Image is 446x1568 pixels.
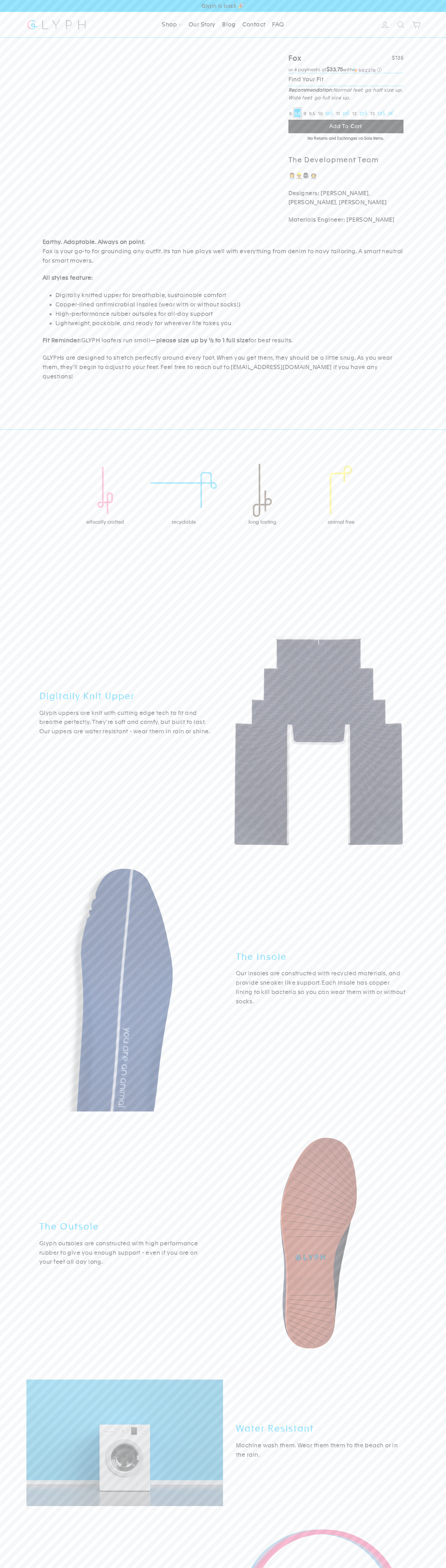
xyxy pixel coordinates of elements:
[156,337,248,344] strong: please size up by ½ to 1 full size
[288,66,404,73] div: or 4 payments of with
[223,584,420,846] img: 4_fbcf4a6e-a82b-4547-a9bf-26f9b29d8b40.png
[288,54,302,63] h1: Fox
[325,108,334,118] label: 10.5
[66,462,144,526] div: ethically crafted
[288,156,404,165] h2: The Development Team
[288,171,404,181] p: 👩‍💼👷🏽‍♂️👩🏿‍🔬👨‍🚀
[288,87,334,93] strong: Recommendation:
[39,690,210,702] h3: Digitally Knit Upper
[240,18,268,32] a: Contact
[55,300,403,309] li: Copper-lined antimicrobial insoles (wear with or without socks!)
[223,1114,420,1377] img: Angle_9._adjust_crop.jpg
[144,462,223,526] div: recyclable
[342,108,350,118] label: 11.5
[159,18,286,32] ul: Primary
[288,189,404,207] p: Designers: [PERSON_NAME], [PERSON_NAME], [PERSON_NAME]
[43,238,145,245] strong: Earthy. Adaptable. Always on point.
[81,337,156,344] span: GLYPH loafers run small—
[359,108,368,118] label: 12.5
[236,951,407,962] h3: The Insole
[55,291,403,300] li: Digitally knitted upper for breathable, sustainable comfort
[317,108,323,118] label: 10
[303,108,307,118] label: 9
[307,136,384,141] span: No Returns and Exchanges on Sale Items.
[392,55,403,61] span: $135
[39,1221,210,1232] h3: The Outsole
[236,969,407,1006] p: Our insoles are constructed with recycled materials, and provide sneaker like support. Each insol...
[186,18,218,32] a: Our Story
[43,353,403,381] p: GLYPHs are designed to stretch perfectly around every foot. When you get them, they should be a l...
[236,1441,407,1460] p: Machine wash them. Wear them them to the beach or in the rain.
[55,309,403,319] li: High-performance rubber outsoles for all-day support
[288,76,324,83] span: Find Your Fit
[335,108,340,118] label: 11
[294,108,301,118] label: 9.5
[26,1380,223,1506] img: iStock-1096523200.jpg
[55,319,403,328] li: Lightweight, packable, and ready for wherever life takes you
[26,849,223,1111] img: 3_b1bd701e-a84e-4f38-b552-3eb357e125f5.png
[269,18,286,32] a: FAQ
[43,337,81,344] strong: Fit Reminder:
[302,462,380,526] div: animal free
[388,108,393,118] label: 14
[159,18,184,32] a: Shop
[326,66,343,73] span: $33.75
[288,66,404,73] div: or 4 payments of$33.75withSezzle Click to learn more about Sezzle
[329,123,362,129] span: Add to cart
[288,215,404,225] p: Materials Engineer: [PERSON_NAME]
[352,108,357,118] label: 12
[43,248,403,264] span: Fox is your go-to for grounding any outfit. Its tan hue plays well with everything from denim to ...
[26,16,87,33] img: Glyph
[288,120,404,134] button: Add to cart
[370,108,375,118] label: 13
[219,18,238,32] a: Blog
[288,86,404,102] p: Normal feet, go half size up. Wide feet, go full size up.
[288,108,292,118] label: 8
[236,1422,407,1434] h3: Water Resistant
[248,337,293,344] span: for best results.
[308,108,316,118] label: 8.5
[43,274,93,281] strong: All styles feature:
[353,67,376,73] img: Sezzle
[39,709,210,736] p: Glyph uppers are knit with cutting edge tech to fit and breathe perfectly. They're soft and comfy...
[223,462,302,526] div: long lasting
[39,1239,210,1267] p: Glyph outsoles are constructed with high performance rubber to give you enough support - even if ...
[377,108,386,118] label: 13.5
